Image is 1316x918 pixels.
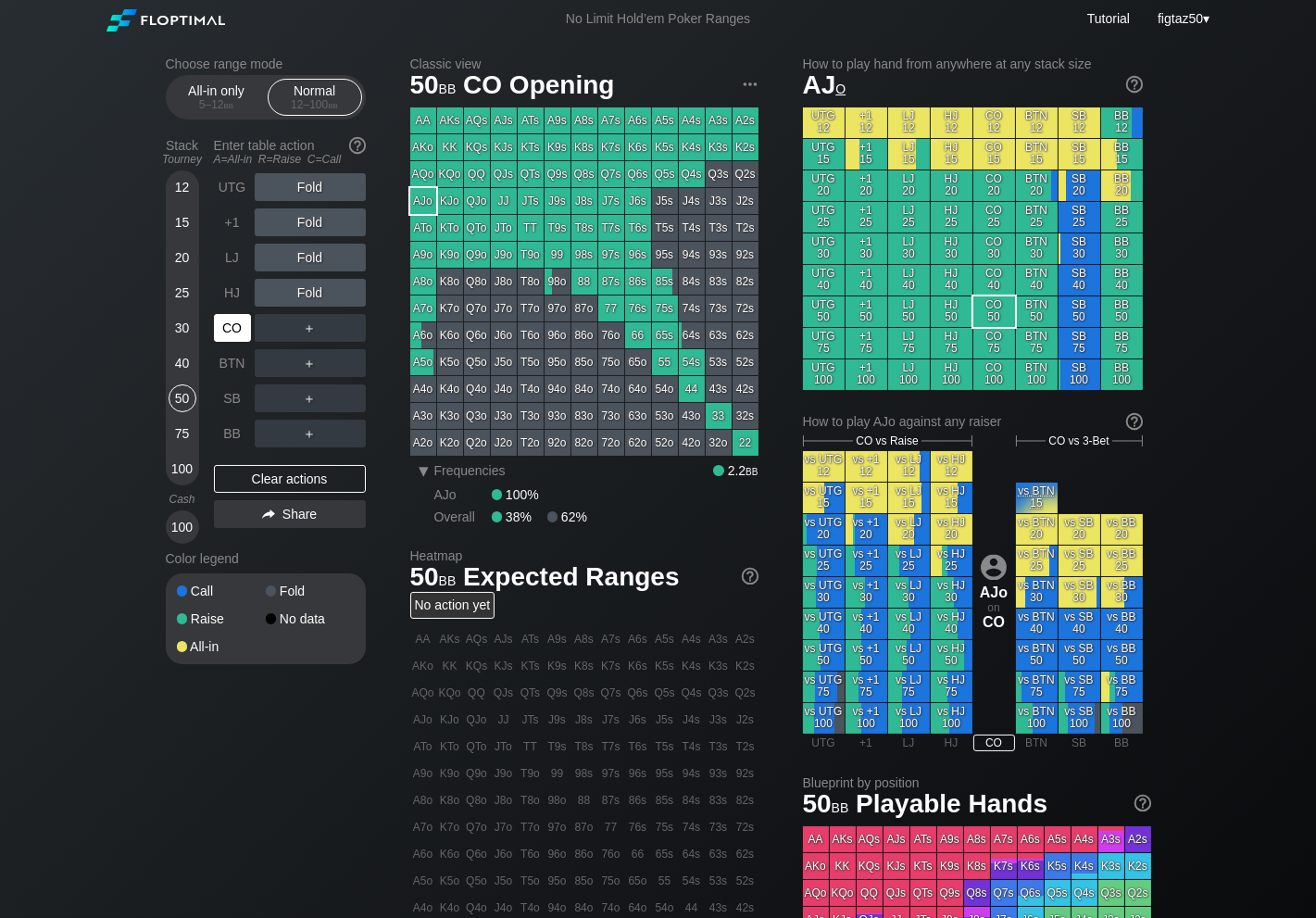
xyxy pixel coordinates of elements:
div: T4o [518,376,544,402]
div: 12 [169,173,196,201]
div: K2o [437,430,463,456]
div: UTG 12 [803,107,845,138]
div: How to play AJo against any raiser [803,414,1143,429]
div: LJ 15 [888,139,930,170]
div: +1 50 [846,296,887,327]
div: K3o [437,403,463,429]
div: 75 [169,420,196,447]
div: BB 25 [1101,202,1143,233]
div: 63s [706,322,732,348]
div: T7o [518,296,544,321]
div: +1 75 [846,328,887,358]
div: 54s [679,349,705,375]
div: A6o [410,322,436,348]
div: LJ 20 [888,170,930,201]
div: 100 [169,455,196,483]
div: 85s [652,269,678,295]
div: Raise [177,612,266,625]
div: T4s [679,215,705,241]
div: LJ 50 [888,296,930,327]
div: BTN 30 [1016,233,1058,264]
div: 73s [706,296,732,321]
div: Q9o [464,242,490,268]
div: 65s [652,322,678,348]
div: T5o [518,349,544,375]
div: CO 50 [973,296,1015,327]
div: Q3s [706,161,732,187]
div: 5 – 12 [178,98,256,111]
div: Q9s [545,161,570,187]
div: ATo [410,215,436,241]
div: UTG 75 [803,328,845,358]
div: Q7o [464,296,490,321]
div: 75s [652,296,678,321]
h2: Choose range mode [166,57,366,71]
div: ＋ [255,314,366,342]
img: icon-avatar.b40e07d9.svg [981,554,1007,580]
div: HJ 75 [931,328,972,358]
div: HJ 25 [931,202,972,233]
div: 66 [625,322,651,348]
div: AA [410,107,436,133]
div: AKs [437,107,463,133]
div: AQo [410,161,436,187]
div: T8o [518,269,544,295]
h2: Classic view [410,57,758,71]
div: All-in only [174,80,259,115]
div: A=All-in R=Raise C=Call [214,153,366,166]
div: J7o [491,296,517,321]
div: Q5o [464,349,490,375]
div: AQs [464,107,490,133]
div: Q8s [571,161,597,187]
div: 82o [571,430,597,456]
div: 52s [733,349,758,375]
div: UTG 50 [803,296,845,327]
div: Q5s [652,161,678,187]
div: ＋ [255,349,366,377]
div: AJs [491,107,517,133]
div: J8o [491,269,517,295]
div: HJ 40 [931,265,972,296]
div: 43s [706,376,732,402]
div: LJ 30 [888,233,930,264]
div: 15 [169,208,196,236]
div: CO 30 [973,233,1015,264]
div: KTs [518,134,544,160]
div: UTG 15 [803,139,845,170]
div: 63o [625,403,651,429]
div: 96s [625,242,651,268]
div: Q2o [464,430,490,456]
div: J5o [491,349,517,375]
span: bb [224,98,234,111]
div: HJ 100 [931,359,972,390]
div: HJ 15 [931,139,972,170]
div: A4s [679,107,705,133]
div: K8o [437,269,463,295]
div: 83s [706,269,732,295]
div: K9o [437,242,463,268]
div: 82s [733,269,758,295]
div: K3s [706,134,732,160]
div: +1 [214,208,251,236]
div: J6s [625,188,651,214]
div: SB 15 [1059,139,1100,170]
div: Stack [158,131,207,173]
div: A9o [410,242,436,268]
div: 85o [571,349,597,375]
div: QJs [491,161,517,187]
div: K6s [625,134,651,160]
div: CO 40 [973,265,1015,296]
div: QTo [464,215,490,241]
div: CO 75 [973,328,1015,358]
div: 76s [625,296,651,321]
h2: How to play hand from anywhere at any stack size [803,57,1143,71]
div: 92o [545,430,570,456]
div: +1 20 [846,170,887,201]
div: SB 20 [1059,170,1100,201]
div: CO 25 [973,202,1015,233]
div: QQ [464,161,490,187]
div: Q7s [598,161,624,187]
div: BTN 15 [1016,139,1058,170]
div: 53o [652,403,678,429]
span: AJ [803,70,846,99]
